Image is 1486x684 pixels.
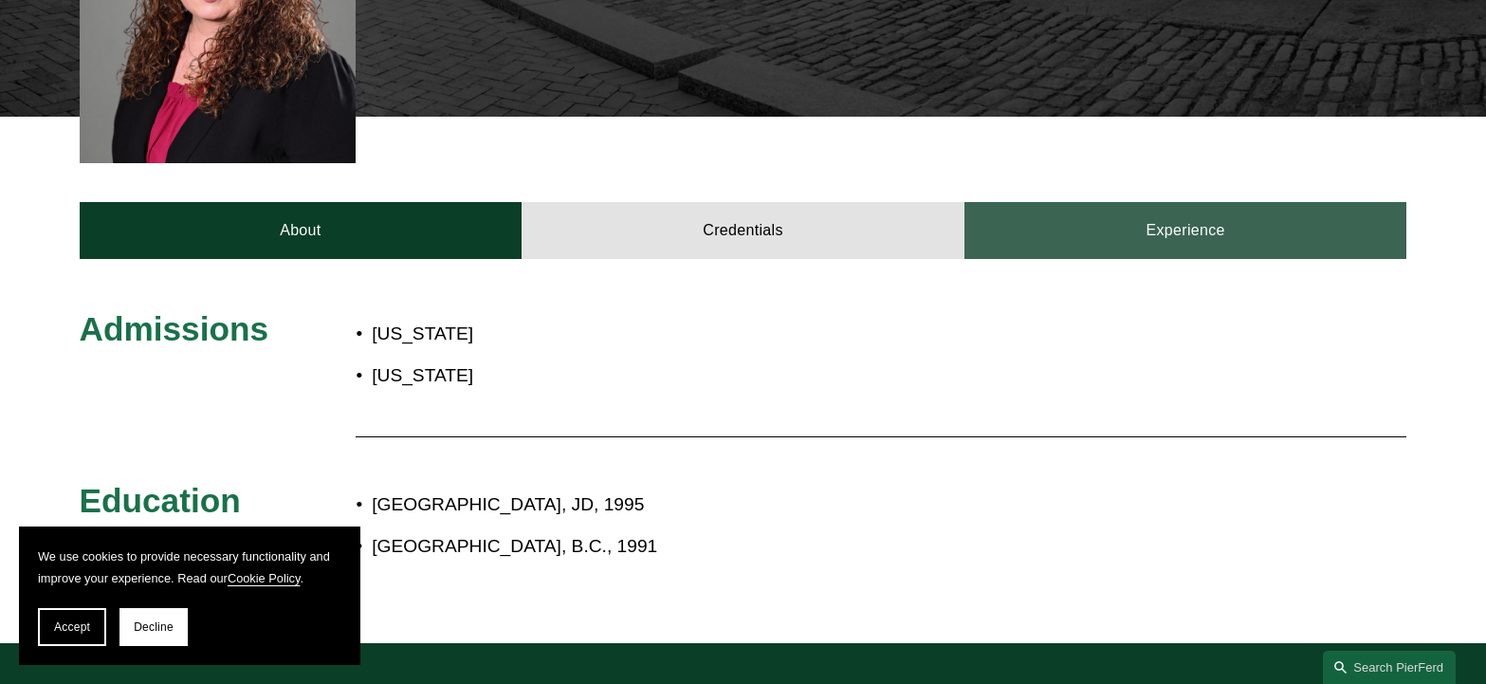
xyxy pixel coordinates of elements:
p: [GEOGRAPHIC_DATA], B.C., 1991 [372,530,1240,564]
a: Credentials [522,202,964,259]
span: Education [80,482,241,519]
span: Admissions [80,310,268,347]
a: About [80,202,523,259]
p: [GEOGRAPHIC_DATA], JD, 1995 [372,489,1240,522]
p: We use cookies to provide necessary functionality and improve your experience. Read our . [38,545,341,589]
a: Cookie Policy [228,571,301,585]
a: Search this site [1323,651,1456,684]
span: Accept [54,620,90,634]
button: Decline [119,608,188,646]
p: [US_STATE] [372,360,853,393]
span: Decline [134,620,174,634]
button: Accept [38,608,106,646]
a: Experience [964,202,1407,259]
section: Cookie banner [19,527,360,665]
p: [US_STATE] [372,318,853,351]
